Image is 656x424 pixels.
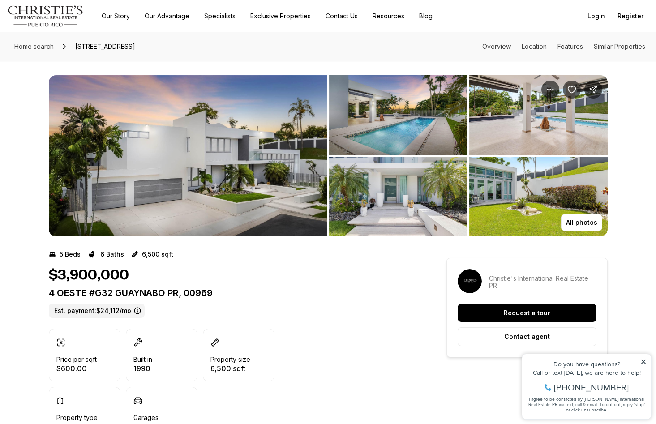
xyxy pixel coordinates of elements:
li: 2 of 10 [329,75,608,236]
h1: $3,900,000 [49,267,129,284]
a: Blog [412,10,440,22]
label: Est. payment: $24,112/mo [49,304,145,318]
button: View image gallery [329,75,467,155]
span: Login [587,13,605,20]
p: Contact agent [504,333,550,340]
button: View image gallery [469,157,608,236]
span: Register [617,13,643,20]
p: Price per sqft [56,356,97,363]
button: Contact Us [318,10,365,22]
button: View image gallery [49,75,327,236]
img: logo [7,5,84,27]
button: View image gallery [469,75,608,155]
a: Specialists [197,10,243,22]
button: Request a tour [458,304,596,322]
p: Property size [210,356,250,363]
a: Skip to: Similar Properties [594,43,645,50]
button: All photos [561,214,602,231]
a: Home search [11,39,57,54]
div: Listing Photos [49,75,608,236]
a: Exclusive Properties [243,10,318,22]
button: Save Property: 4 OESTE #G32 [563,81,581,99]
p: 6,500 sqft [210,365,250,372]
a: Skip to: Overview [482,43,511,50]
span: [PHONE_NUMBER] [37,42,111,51]
button: Login [582,7,610,25]
button: Property options [541,81,559,99]
a: Skip to: Features [557,43,583,50]
p: 5 Beds [60,251,81,258]
nav: Page section menu [482,43,645,50]
span: I agree to be contacted by [PERSON_NAME] International Real Estate PR via text, call & email. To ... [11,55,128,72]
span: Home search [14,43,54,50]
p: Garages [133,414,159,421]
p: 6 Baths [100,251,124,258]
span: [STREET_ADDRESS] [72,39,139,54]
button: 6 Baths [88,247,124,261]
p: 1990 [133,365,152,372]
p: Property type [56,414,98,421]
li: 1 of 10 [49,75,327,236]
p: $600.00 [56,365,97,372]
p: Request a tour [504,309,550,317]
div: Call or text [DATE], we are here to help! [9,29,129,35]
button: Share Property: 4 OESTE #G32 [584,81,602,99]
p: 4 OESTE #G32 GUAYNABO PR, 00969 [49,287,414,298]
div: Do you have questions? [9,20,129,26]
p: Christie's International Real Estate PR [489,275,596,289]
p: Built in [133,356,152,363]
p: All photos [566,219,597,226]
button: Register [612,7,649,25]
p: 6,500 sqft [142,251,173,258]
a: Skip to: Location [522,43,547,50]
button: View image gallery [329,157,467,236]
a: Our Story [94,10,137,22]
a: Resources [365,10,412,22]
a: Our Advantage [137,10,197,22]
button: Contact agent [458,327,596,346]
